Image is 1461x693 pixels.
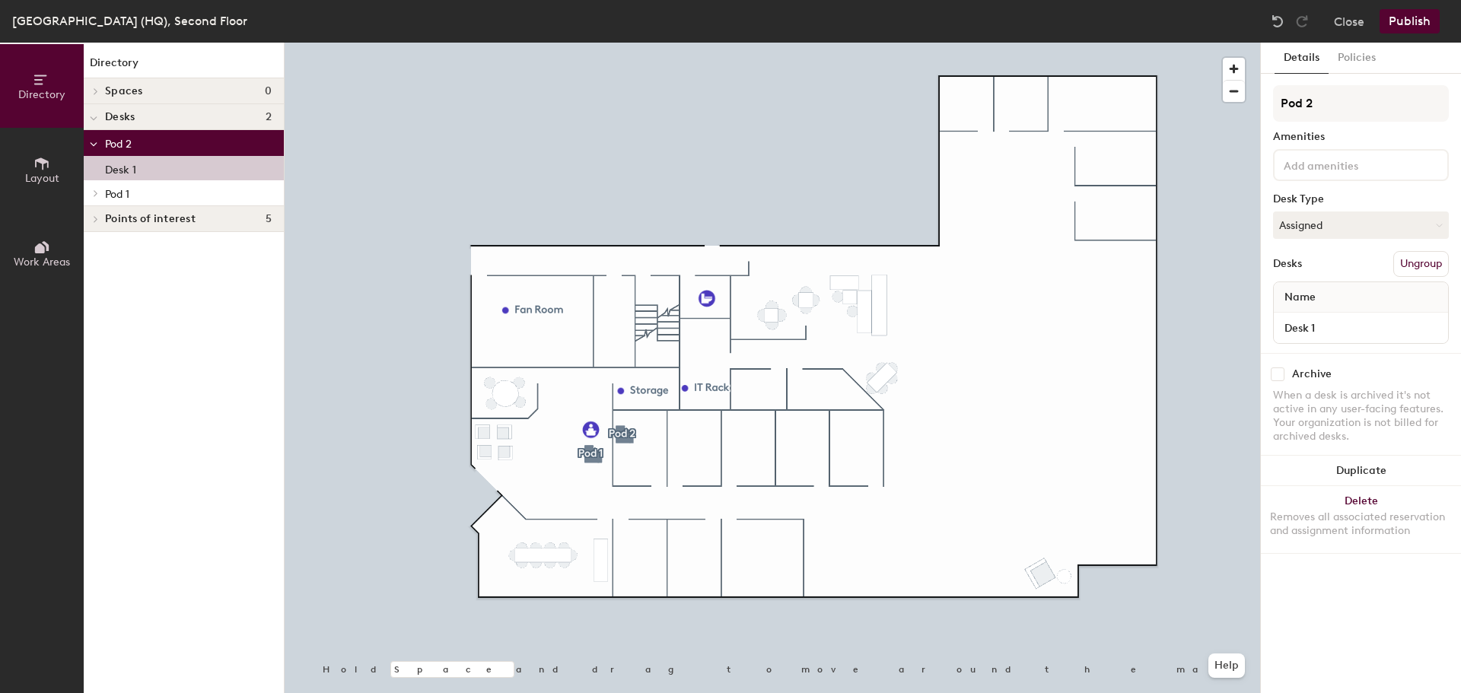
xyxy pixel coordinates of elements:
img: Undo [1270,14,1285,29]
button: Publish [1380,9,1440,33]
button: Ungroup [1393,251,1449,277]
span: Pod 2 [105,138,132,151]
span: 5 [266,213,272,225]
div: Desk Type [1273,193,1449,205]
span: Layout [25,172,59,185]
button: Assigned [1273,211,1449,239]
img: Redo [1294,14,1310,29]
input: Unnamed desk [1277,317,1445,339]
div: When a desk is archived it's not active in any user-facing features. Your organization is not bil... [1273,389,1449,443]
span: Desks [105,111,135,123]
button: Policies [1329,43,1385,74]
span: 0 [265,85,272,97]
button: Details [1275,43,1329,74]
span: Work Areas [14,256,70,269]
p: Desk 1 [105,159,136,176]
button: Close [1334,9,1364,33]
button: DeleteRemoves all associated reservation and assignment information [1261,486,1461,553]
span: 2 [266,111,272,123]
div: [GEOGRAPHIC_DATA] (HQ), Second Floor [12,11,247,30]
button: Duplicate [1261,456,1461,486]
div: Amenities [1273,131,1449,143]
input: Add amenities [1281,155,1418,173]
div: Removes all associated reservation and assignment information [1270,510,1452,538]
span: Directory [18,88,65,101]
div: Desks [1273,258,1302,270]
div: Archive [1292,368,1332,380]
button: Help [1208,653,1245,678]
h1: Directory [84,55,284,78]
span: Name [1277,284,1323,311]
span: Points of interest [105,213,196,225]
span: Pod 1 [105,188,129,201]
span: Spaces [105,85,143,97]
